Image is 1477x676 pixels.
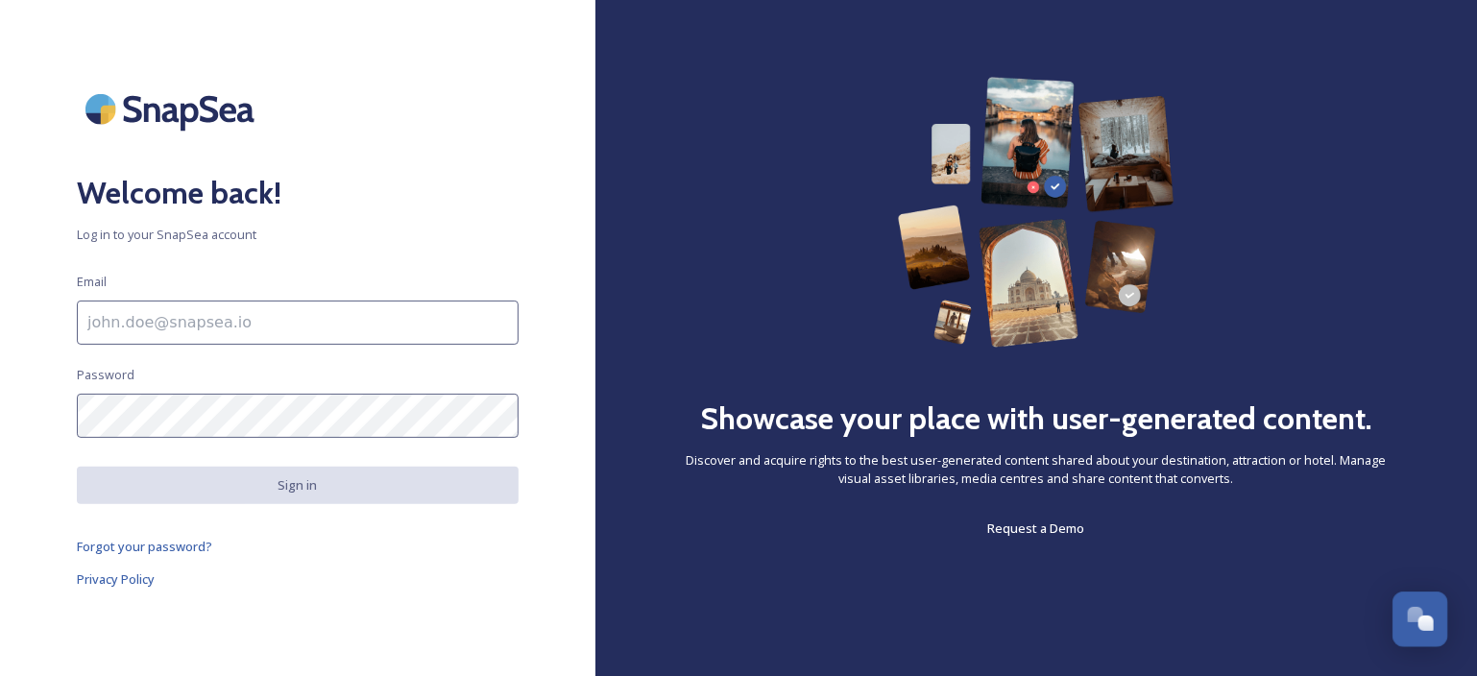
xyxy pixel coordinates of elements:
span: Email [77,273,107,291]
button: Open Chat [1392,591,1448,647]
a: Privacy Policy [77,567,519,591]
h2: Showcase your place with user-generated content. [700,396,1372,442]
span: Log in to your SnapSea account [77,226,519,244]
button: Sign in [77,467,519,504]
a: Forgot your password? [77,535,519,558]
span: Request a Demo [988,519,1085,537]
img: SnapSea Logo [77,77,269,141]
span: Privacy Policy [77,570,155,588]
span: Discover and acquire rights to the best user-generated content shared about your destination, att... [672,451,1400,488]
input: john.doe@snapsea.io [77,301,519,345]
a: Request a Demo [988,517,1085,540]
span: Password [77,366,134,384]
span: Forgot your password? [77,538,212,555]
img: 63b42ca75bacad526042e722_Group%20154-p-800.png [898,77,1174,348]
h2: Welcome back! [77,170,519,216]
